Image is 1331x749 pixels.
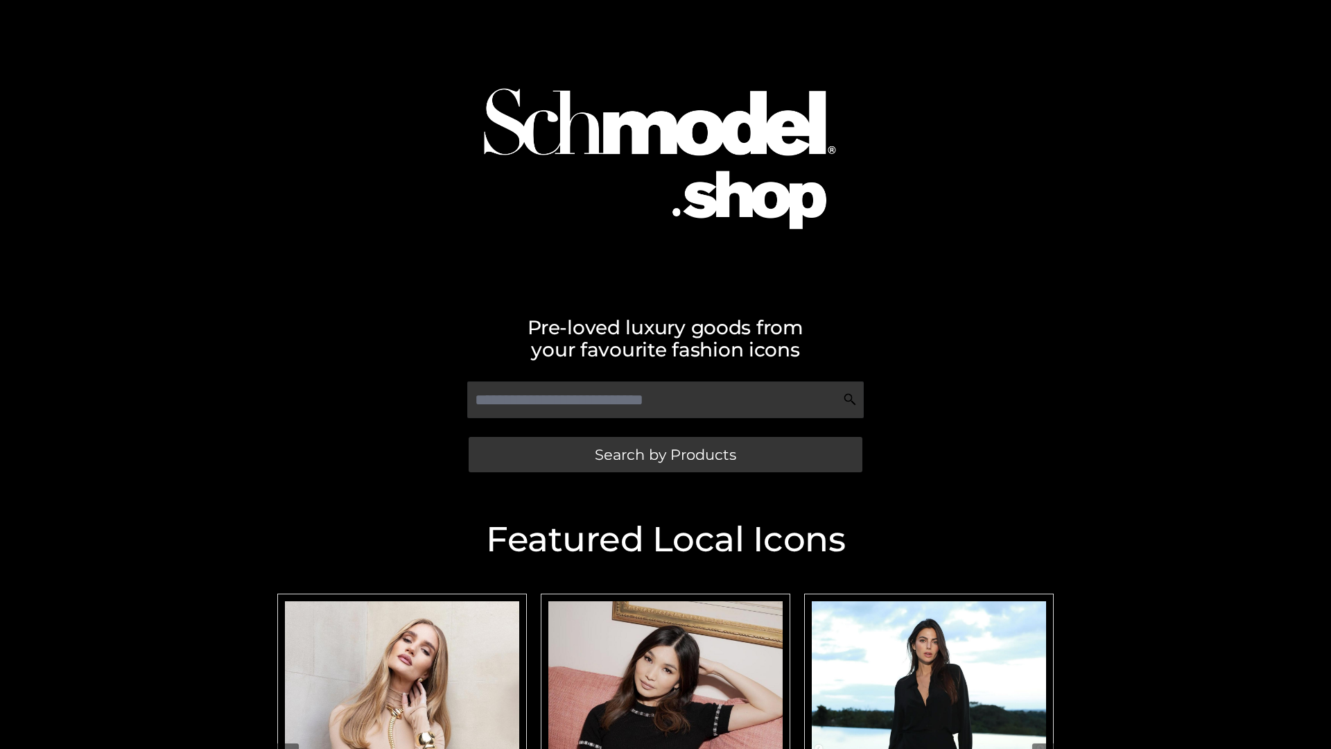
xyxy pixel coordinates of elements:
img: Search Icon [843,393,857,406]
a: Search by Products [469,437,862,472]
span: Search by Products [595,447,736,462]
h2: Featured Local Icons​ [270,522,1061,557]
h2: Pre-loved luxury goods from your favourite fashion icons [270,316,1061,361]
